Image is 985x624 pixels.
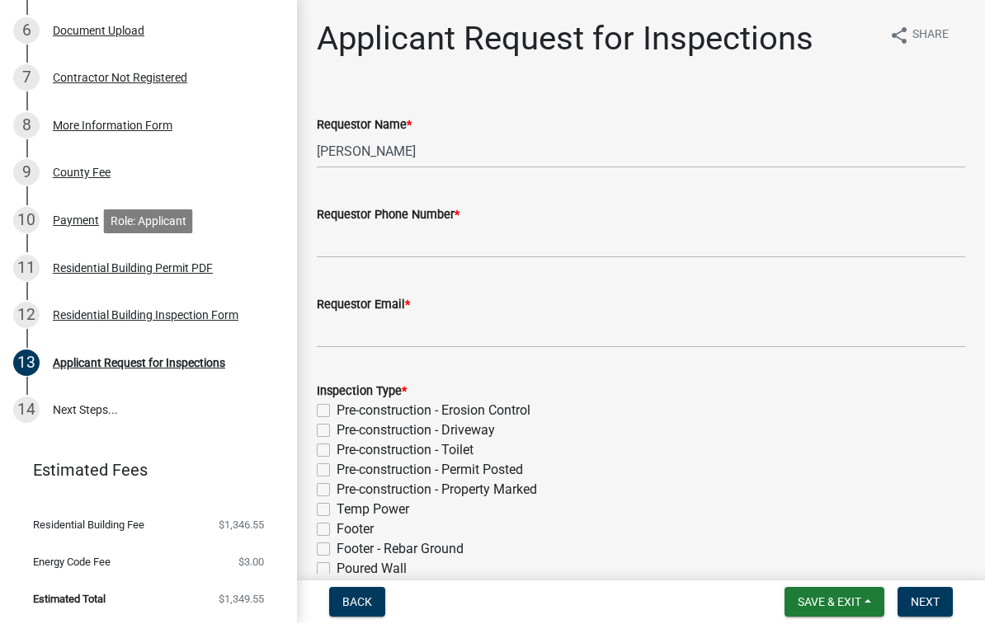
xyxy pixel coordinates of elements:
[104,305,193,329] div: Role: Applicant
[104,210,193,234] div: Role: Applicant
[798,596,861,609] span: Save & Exit
[13,397,40,424] div: 14
[219,594,264,605] span: $1,349.55
[13,18,40,45] div: 6
[785,588,884,617] button: Save & Exit
[53,73,187,84] div: Contractor Not Registered
[53,263,213,274] div: Residential Building Permit PDF
[238,557,264,568] span: $3.00
[317,387,407,398] label: Inspection Type
[912,26,949,46] span: Share
[337,481,537,500] label: Pre-construction - Property Marked
[33,594,106,605] span: Estimated Total
[13,208,40,234] div: 10
[329,588,385,617] button: Back
[33,520,144,531] span: Residential Building Fee
[53,215,99,227] div: Payment
[33,557,111,568] span: Energy Code Fee
[911,596,940,609] span: Next
[317,120,412,132] label: Requestor Name
[898,588,953,617] button: Next
[342,596,372,609] span: Back
[13,454,271,487] a: Estimated Fees
[317,20,813,59] h1: Applicant Request for Inspections
[53,358,225,369] div: Applicant Request for Inspections
[13,65,40,91] div: 7
[337,441,474,461] label: Pre-construction - Toilet
[13,113,40,139] div: 8
[13,256,40,282] div: 11
[876,20,962,52] button: shareShare
[337,540,464,560] label: Footer - Rebar Ground
[337,461,523,481] label: Pre-construction - Permit Posted
[13,303,40,329] div: 12
[13,160,40,186] div: 9
[53,26,144,37] div: Document Upload
[53,167,111,179] div: County Fee
[13,350,40,377] div: 13
[219,520,264,531] span: $1,346.55
[53,310,238,321] div: Residential Building Inspection Form
[337,500,409,520] label: Temp Power
[337,421,495,441] label: Pre-construction - Driveway
[317,300,410,312] label: Requestor Email
[337,401,530,421] label: Pre-construction - Erosion Control
[889,26,909,46] i: share
[337,520,374,540] label: Footer
[317,210,460,222] label: Requestor Phone Number
[53,120,172,132] div: More Information Form
[337,560,407,579] label: Poured Wall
